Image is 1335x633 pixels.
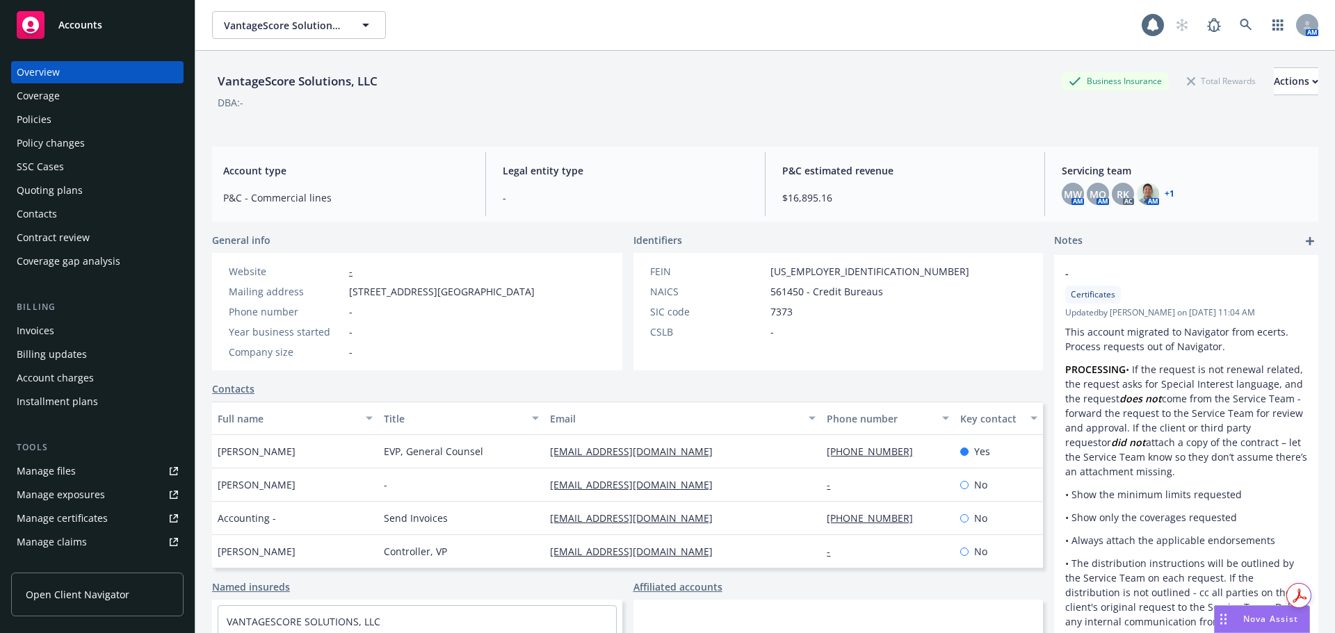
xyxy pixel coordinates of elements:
span: Identifiers [633,233,682,247]
a: Manage exposures [11,484,184,506]
div: Contacts [17,203,57,225]
em: does not [1119,392,1162,405]
a: [EMAIL_ADDRESS][DOMAIN_NAME] [550,445,724,458]
div: Key contact [960,411,1022,426]
a: add [1302,233,1318,249]
span: General info [212,233,270,247]
span: - [1065,266,1271,281]
a: Manage certificates [11,507,184,529]
div: Full name [218,411,357,426]
a: Quoting plans [11,179,184,202]
div: NAICS [650,284,765,299]
div: Coverage [17,85,60,107]
span: No [974,477,987,492]
div: Contract review [17,227,90,249]
button: Nova Assist [1214,605,1310,633]
a: [PHONE_NUMBER] [827,511,924,525]
div: Invoices [17,320,54,342]
div: Installment plans [17,391,98,413]
span: 561450 - Credit Bureaus [770,284,883,299]
div: Account charges [17,367,94,389]
a: Affiliated accounts [633,579,722,594]
div: Business Insurance [1062,72,1169,90]
span: $16,895.16 [782,190,1028,205]
div: Email [550,411,800,426]
span: Controller, VP [384,544,447,559]
div: SIC code [650,304,765,319]
p: This account migrated to Navigator from ecerts. Process requests out of Navigator. [1065,324,1307,354]
a: Manage BORs [11,554,184,577]
a: - [827,478,841,491]
span: Servicing team [1062,163,1307,178]
a: [PHONE_NUMBER] [827,445,924,458]
a: Contacts [212,381,254,396]
div: Phone number [229,304,343,319]
a: Accounts [11,6,184,44]
button: Full name [212,402,378,435]
span: - [503,190,748,205]
a: +1 [1165,190,1174,198]
div: Company size [229,345,343,359]
a: Invoices [11,320,184,342]
a: Manage files [11,460,184,482]
a: Switch app [1264,11,1292,39]
div: Manage claims [17,531,87,553]
div: Overview [17,61,60,83]
a: Policy changes [11,132,184,154]
a: [EMAIL_ADDRESS][DOMAIN_NAME] [550,511,724,525]
span: Yes [974,444,990,459]
span: VantageScore Solutions, LLC [224,18,344,33]
a: Contacts [11,203,184,225]
a: Installment plans [11,391,184,413]
a: Billing updates [11,343,184,365]
span: MQ [1090,187,1106,202]
img: photo [1137,183,1159,205]
span: No [974,511,987,525]
div: Coverage gap analysis [17,250,120,272]
a: Start snowing [1168,11,1196,39]
span: Notes [1054,233,1083,249]
div: Drag to move [1215,606,1232,632]
div: FEIN [650,264,765,279]
a: Contract review [11,227,184,249]
a: - [827,545,841,558]
a: Coverage [11,85,184,107]
div: Manage certificates [17,507,108,529]
button: Email [544,402,821,435]
button: Actions [1274,67,1318,95]
div: VantageScore Solutions, LLC [212,72,383,90]
div: Mailing address [229,284,343,299]
div: Title [384,411,524,426]
span: [PERSON_NAME] [218,544,296,559]
span: - [384,477,387,492]
div: Year business started [229,324,343,339]
span: EVP, General Counsel [384,444,483,459]
p: • The distribution instructions will be outlined by the Service Team on each request. If the dist... [1065,556,1307,629]
span: - [349,345,353,359]
span: No [974,544,987,559]
a: Search [1232,11,1260,39]
span: P&C estimated revenue [782,163,1028,178]
div: Billing updates [17,343,87,365]
em: did not [1111,436,1146,449]
span: Certificates [1071,288,1115,301]
a: SSC Cases [11,156,184,178]
span: [STREET_ADDRESS][GEOGRAPHIC_DATA] [349,284,535,299]
a: Account charges [11,367,184,389]
span: Legal entity type [503,163,748,178]
a: Manage claims [11,531,184,553]
div: Billing [11,300,184,314]
span: [PERSON_NAME] [218,477,296,492]
button: Key contact [955,402,1043,435]
span: Open Client Navigator [26,587,129,602]
p: • Always attach the applicable endorsements [1065,533,1307,548]
span: RK [1117,187,1129,202]
p: • Show the minimum limits requested [1065,487,1307,502]
div: CSLB [650,324,765,339]
span: Accounting - [218,511,276,525]
span: MW [1064,187,1082,202]
span: Updated by [PERSON_NAME] on [DATE] 11:04 AM [1065,306,1307,319]
span: - [349,304,353,319]
div: Total Rewards [1180,72,1263,90]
